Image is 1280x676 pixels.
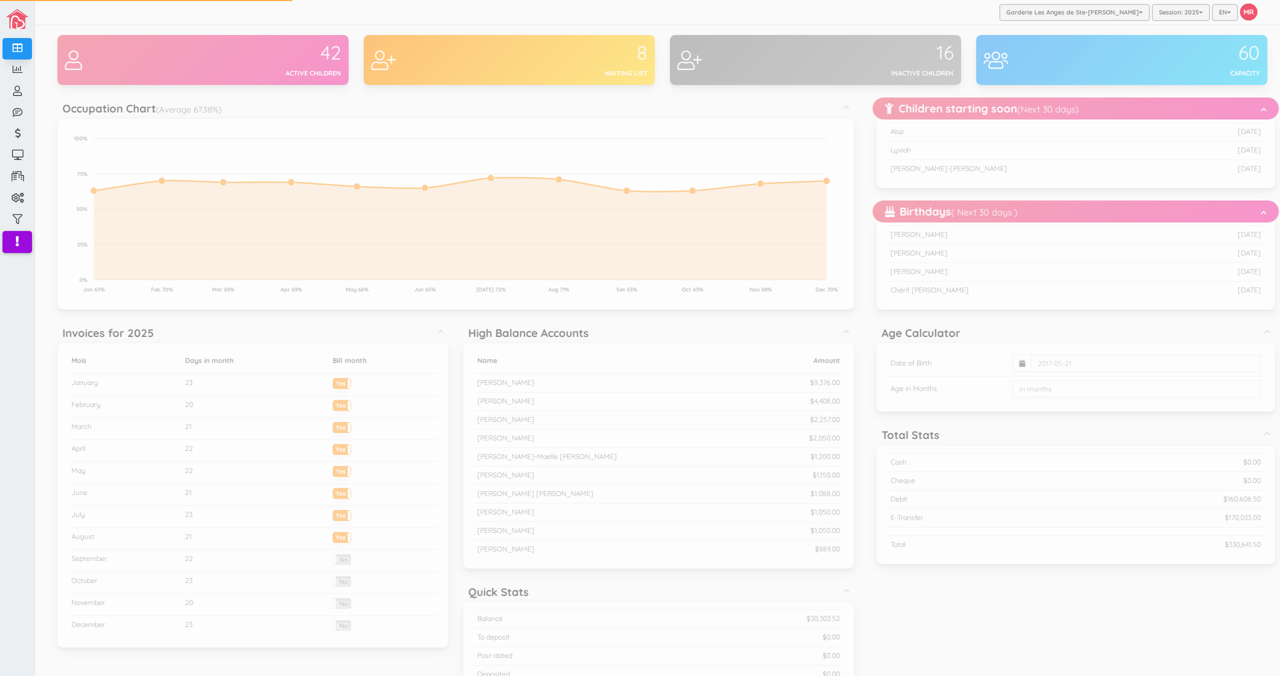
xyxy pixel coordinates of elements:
tspan: Jun 65% [409,286,431,293]
td: [DATE] [1160,226,1260,244]
div: Active children [198,68,336,78]
h5: High Balance Accounts [463,327,584,339]
h5: Bill month [328,357,429,364]
td: 23 [176,616,324,638]
td: August [63,528,176,550]
td: July [63,506,176,528]
td: Age in Months [882,376,1004,402]
small: (Next 30 days) [1012,103,1074,115]
td: [DATE] [1160,281,1260,299]
tspan: Nov 68% [745,286,767,293]
small: [PERSON_NAME] [472,433,529,442]
h5: Occupation Chart [58,102,217,114]
h5: Birthdays [880,205,1013,217]
tspan: [DATE] 72% [471,286,501,293]
td: [DATE] [1160,263,1260,281]
h5: Quick Stats [463,586,524,598]
input: In months [1008,380,1256,397]
h5: Children starting soon [880,102,1074,114]
tspan: Apr 69% [276,286,297,293]
td: November [63,594,176,616]
tspan: May 66% [341,286,364,293]
td: Cheque [882,471,1060,490]
input: 2017-05-21 [1026,355,1256,372]
td: Chérif [PERSON_NAME] [882,281,1160,299]
small: [PERSON_NAME] [472,507,529,516]
td: $0.00 [1060,471,1260,490]
tspan: Jan 63% [78,286,100,293]
small: $1,050.00 [806,526,835,535]
h5: Amount [766,357,835,364]
label: Yes [328,532,346,540]
td: September [63,550,176,572]
label: No [328,620,346,630]
td: Lyviah [882,141,1184,160]
small: [PERSON_NAME] [472,396,529,405]
tspan: Dec 70% [811,286,833,293]
h5: Age Calculator [877,327,956,339]
small: $4,408.00 [805,396,835,405]
td: March [63,418,176,440]
label: No [328,576,346,586]
h5: Invoices for 2025 [58,327,149,339]
small: $989.00 [810,544,835,553]
small: $1,150.00 [808,470,835,479]
small: [PERSON_NAME] [472,378,529,387]
td: 22 [176,440,324,462]
small: $1,050.00 [806,507,835,516]
td: Alaz [882,123,1184,141]
td: [PERSON_NAME] [882,244,1160,263]
div: 16 [811,42,949,63]
td: [DATE] [1184,141,1260,160]
small: [PERSON_NAME] [472,470,529,479]
small: [PERSON_NAME]-Maelle [PERSON_NAME] [472,452,612,461]
label: Yes [328,400,346,408]
td: 23 [176,506,324,528]
h5: Mois [67,357,172,364]
label: Yes [328,488,346,496]
td: [PERSON_NAME] [882,263,1160,281]
small: $1,200.00 [806,452,835,461]
tspan: 50% [72,205,83,212]
div: Inactive children [811,68,949,78]
td: June [63,484,176,506]
td: [PERSON_NAME] [882,226,1160,244]
iframe: chat widget [1238,636,1270,666]
td: $330,641.50 [1060,535,1260,553]
td: Total [882,535,1060,553]
tspan: Mar 69% [207,286,230,293]
td: Balance [468,610,657,628]
td: [PERSON_NAME]-[PERSON_NAME] [882,160,1184,178]
td: 21 [176,528,324,550]
div: 60 [1117,42,1255,63]
label: Yes [328,510,346,518]
td: April [63,440,176,462]
td: May [63,462,176,484]
small: $2,050.00 [804,433,835,442]
td: January [63,374,176,396]
td: $0.00 [657,628,839,647]
td: $160,608.50 [1060,490,1260,508]
div: Waiting list [504,68,643,78]
td: 21 [176,418,324,440]
tspan: Aug 71% [543,286,564,293]
label: Yes [328,378,346,386]
td: December [63,616,176,638]
td: 20 [176,396,324,418]
td: $30,303.52 [657,610,839,628]
td: [DATE] [1160,244,1260,263]
td: 22 [176,550,324,572]
img: image [6,9,29,29]
td: 21 [176,484,324,506]
td: Post-dated [468,647,657,665]
tspan: Set 63% [611,286,632,293]
div: 8 [504,42,643,63]
td: Cash [882,453,1060,471]
small: $2,257.00 [805,415,835,424]
label: Yes [328,444,346,452]
small: $1,088.00 [806,489,835,498]
label: Yes [328,422,346,430]
div: Capacity [1117,68,1255,78]
h5: Total Stats [877,429,935,441]
small: ( Next 30 days ) [946,206,1013,218]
